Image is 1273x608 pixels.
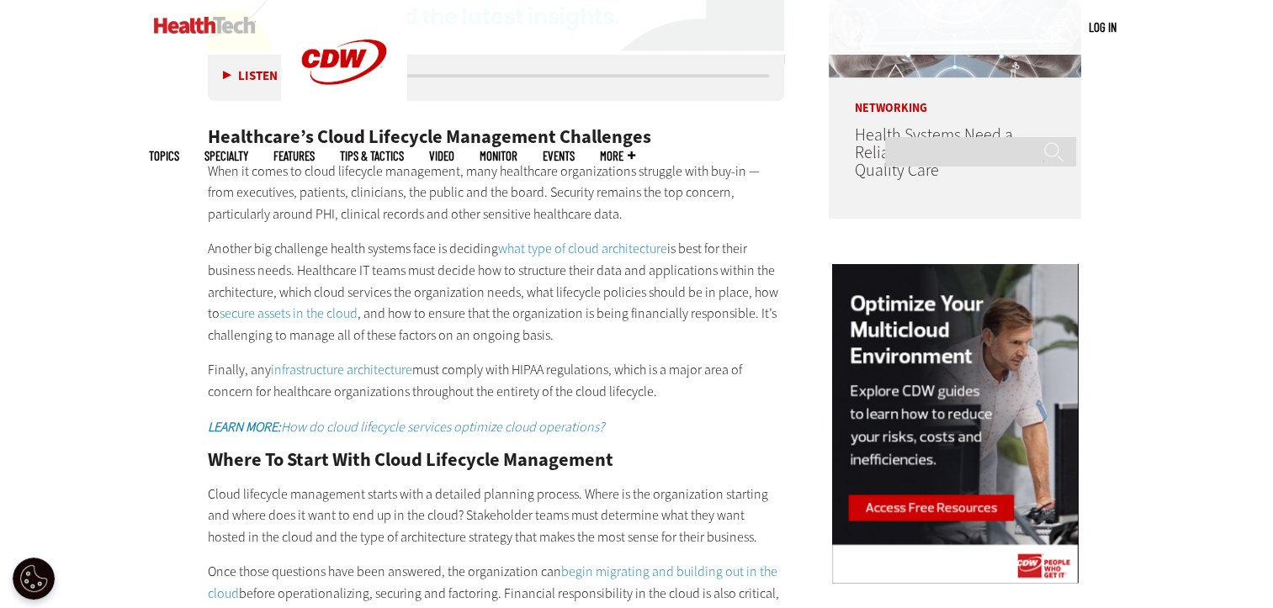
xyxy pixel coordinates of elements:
a: MonITor [480,150,517,162]
div: Cookie Settings [13,558,55,600]
div: User menu [1089,19,1117,36]
span: More [600,150,635,162]
a: Features [273,150,315,162]
p: Cloud lifecycle management starts with a detailed planning process. Where is the organization sta... [208,484,785,548]
a: Tips & Tactics [340,150,404,162]
a: Events [543,150,575,162]
p: When it comes to cloud lifecycle management, many healthcare organizations struggle with buy-in —... [208,161,785,225]
a: what type of cloud architecture [498,240,667,257]
img: multicloud management right rail [832,264,1078,586]
button: Open Preferences [13,558,55,600]
img: Home [154,17,256,34]
span: Topics [149,150,179,162]
a: infrastructure architecture [271,361,412,378]
span: Specialty [204,150,248,162]
p: Finally, any must comply with HIPAA regulations, which is a major area of concern for healthcare ... [208,359,785,402]
p: Another big challenge health systems face is deciding is best for their business needs. Healthcar... [208,238,785,346]
a: secure assets in the cloud [220,304,358,322]
a: CDW [281,111,407,129]
strong: LEARN MORE: [208,418,281,436]
a: Log in [1089,19,1117,34]
em: How do cloud lifecycle services optimize cloud operations? [208,418,604,436]
a: LEARN MORE:How do cloud lifecycle services optimize cloud operations? [208,418,604,436]
h2: Where To Start With Cloud Lifecycle Management [208,451,785,469]
a: Health Systems Need a Reliable Network To Deliver Quality Care [854,124,1043,182]
a: Video [429,150,454,162]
